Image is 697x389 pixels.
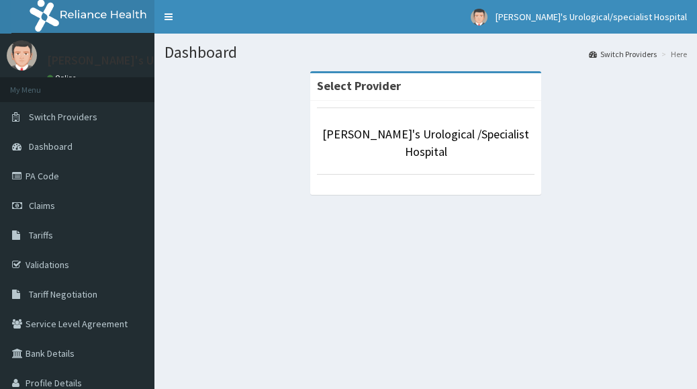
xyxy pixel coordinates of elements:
[317,78,401,93] strong: Select Provider
[29,229,53,241] span: Tariffs
[7,40,37,71] img: User Image
[29,200,55,212] span: Claims
[496,11,687,23] span: [PERSON_NAME]'s Urological/specialist Hospital
[47,54,301,67] p: [PERSON_NAME]'s Urological/specialist Hospital
[165,44,687,61] h1: Dashboard
[29,111,97,123] span: Switch Providers
[29,288,97,300] span: Tariff Negotiation
[322,126,529,159] a: [PERSON_NAME]'s Urological /Specialist Hospital
[658,48,687,60] li: Here
[47,73,79,83] a: Online
[471,9,487,26] img: User Image
[589,48,657,60] a: Switch Providers
[29,140,73,153] span: Dashboard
